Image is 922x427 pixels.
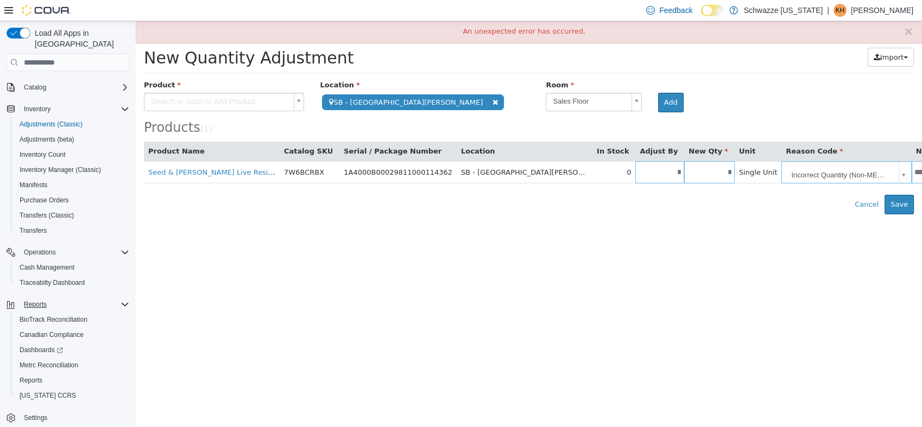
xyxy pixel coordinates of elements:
[11,132,134,147] button: Adjustments (beta)
[11,275,134,290] button: Traceabilty Dashboard
[15,389,80,402] a: [US_STATE] CCRS
[15,359,129,372] span: Metrc Reconciliation
[15,163,105,176] a: Inventory Manager (Classic)
[780,125,805,136] button: Notes
[827,4,829,17] p: |
[148,125,199,136] button: Catalog SKU
[20,103,55,116] button: Inventory
[20,165,101,174] span: Inventory Manager (Classic)
[15,374,129,387] span: Reports
[553,126,592,134] span: New Qty
[15,359,83,372] a: Metrc Reconciliation
[20,135,74,144] span: Adjustments (beta)
[15,276,129,289] span: Traceabilty Dashboard
[11,260,134,275] button: Cash Management
[20,391,76,400] span: [US_STATE] CCRS
[8,60,45,68] span: Product
[68,103,73,113] span: 1
[2,410,134,425] button: Settings
[24,105,50,113] span: Inventory
[144,140,204,162] td: 7W6BCRBX
[836,4,845,17] span: KH
[20,81,50,94] button: Catalog
[15,133,129,146] span: Adjustments (beta)
[732,27,778,46] button: Import
[11,162,134,177] button: Inventory Manager (Classic)
[701,16,702,17] span: Dark Mode
[20,411,129,424] span: Settings
[713,174,749,193] button: Cancel
[11,147,134,162] button: Inventory Count
[9,72,154,90] span: Search or Scan to Add Product
[11,388,134,403] button: [US_STATE] CCRS
[20,346,63,354] span: Dashboards
[749,174,778,193] button: Save
[20,278,85,287] span: Traceabilty Dashboard
[15,374,47,387] a: Reports
[11,177,134,193] button: Manifests
[11,312,134,327] button: BioTrack Reconciliation
[20,226,47,235] span: Transfers
[20,246,129,259] span: Operations
[851,4,913,17] p: [PERSON_NAME]
[659,5,692,16] span: Feedback
[20,411,52,424] a: Settings
[2,80,134,95] button: Catalog
[650,126,707,134] span: Reason Code
[20,376,42,385] span: Reports
[20,181,47,189] span: Manifests
[11,342,134,358] a: Dashboards
[2,101,134,117] button: Inventory
[325,125,361,136] button: Location
[15,389,129,402] span: Washington CCRS
[11,223,134,238] button: Transfers
[20,120,83,129] span: Adjustments (Classic)
[15,133,79,146] a: Adjustments (beta)
[208,125,308,136] button: Serial / Package Number
[2,297,134,312] button: Reports
[15,148,129,161] span: Inventory Count
[15,209,129,222] span: Transfers (Classic)
[833,4,847,17] div: Krystal Hernandez
[22,5,71,16] img: Cova
[20,196,69,205] span: Purchase Orders
[2,245,134,260] button: Operations
[744,32,768,40] span: Import
[743,4,823,17] p: Schwazze [US_STATE]
[15,343,67,356] a: Dashboards
[20,298,51,311] button: Reports
[186,73,368,89] span: SB - [GEOGRAPHIC_DATA][PERSON_NAME]
[15,261,79,274] a: Cash Management
[204,140,321,162] td: 1A4000B00029811000114362
[649,141,758,163] span: Incorrect Quantity (Non-METRC)
[603,125,622,136] button: Unit
[20,315,87,324] span: BioTrack Reconciliation
[24,248,56,257] span: Operations
[15,343,129,356] span: Dashboards
[11,358,134,373] button: Metrc Reconciliation
[20,263,74,272] span: Cash Management
[457,140,500,162] td: 0
[410,60,438,68] span: Room
[15,224,129,237] span: Transfers
[20,81,129,94] span: Catalog
[24,83,46,92] span: Catalog
[15,194,129,207] span: Purchase Orders
[12,147,161,155] a: Seed & [PERSON_NAME] Live Resin (H) 1g
[20,298,129,311] span: Reports
[20,246,60,259] button: Operations
[11,327,134,342] button: Canadian Compliance
[8,72,168,90] a: Search or Scan to Add Product
[20,330,84,339] span: Canadian Compliance
[20,211,74,220] span: Transfers (Classic)
[15,328,88,341] a: Canadian Compliance
[15,118,129,131] span: Adjustments (Classic)
[20,150,66,159] span: Inventory Count
[15,194,73,207] a: Purchase Orders
[15,179,52,192] a: Manifests
[8,27,218,46] span: New Quantity Adjustment
[12,125,71,136] button: Product Name
[24,413,47,422] span: Settings
[15,163,129,176] span: Inventory Manager (Classic)
[701,5,724,16] input: Dark Mode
